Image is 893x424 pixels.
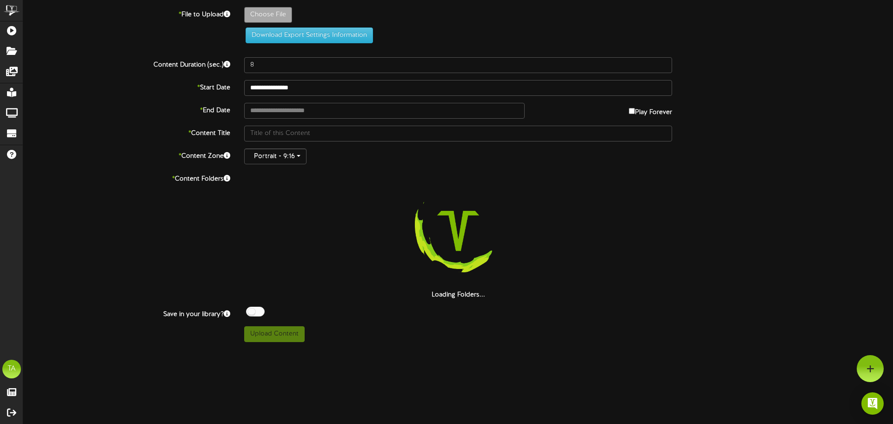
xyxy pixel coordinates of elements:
[16,148,237,161] label: Content Zone
[246,27,373,43] button: Download Export Settings Information
[16,171,237,184] label: Content Folders
[244,148,307,164] button: Portrait - 9:16
[399,171,518,290] img: loading-spinner-3.png
[16,126,237,138] label: Content Title
[629,108,635,114] input: Play Forever
[16,80,237,93] label: Start Date
[629,103,672,117] label: Play Forever
[432,291,485,298] strong: Loading Folders...
[244,126,672,141] input: Title of this Content
[2,360,21,378] div: TA
[16,57,237,70] label: Content Duration (sec.)
[241,32,373,39] a: Download Export Settings Information
[16,307,237,319] label: Save in your library?
[16,103,237,115] label: End Date
[244,326,305,342] button: Upload Content
[861,392,884,415] div: Open Intercom Messenger
[16,7,237,20] label: File to Upload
